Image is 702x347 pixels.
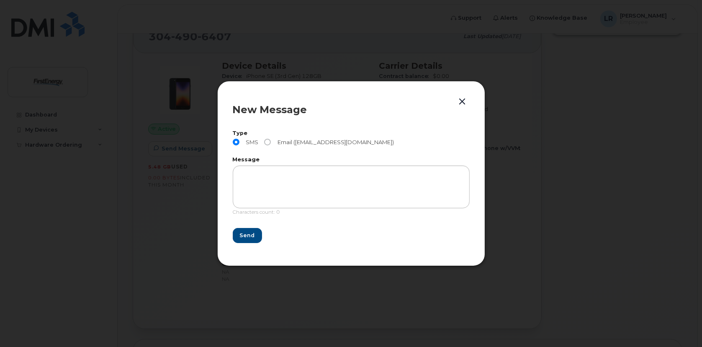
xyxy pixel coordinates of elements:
[274,139,394,145] span: Email ([EMAIL_ADDRESS][DOMAIN_NAME])
[240,231,255,239] span: Send
[233,131,470,136] label: Type
[233,228,262,243] button: Send
[233,105,470,115] div: New Message
[666,311,696,341] iframe: Messenger Launcher
[233,139,239,145] input: SMS
[517,63,696,306] iframe: Messenger
[243,139,259,145] span: SMS
[233,208,470,220] div: Characters count: 0
[264,139,271,145] input: Email ([EMAIL_ADDRESS][DOMAIN_NAME])
[233,157,470,163] label: Message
